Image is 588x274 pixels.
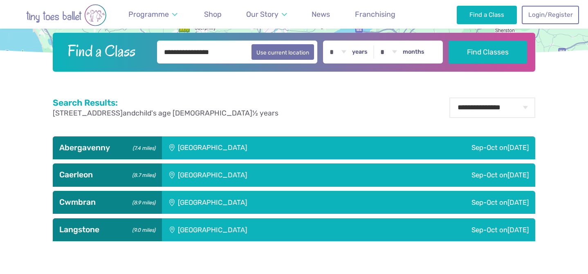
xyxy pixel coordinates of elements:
div: [GEOGRAPHIC_DATA] [162,218,373,241]
a: Open this area in Google Maps (opens a new window) [2,48,29,59]
button: Use current location [251,44,314,60]
span: Programme [128,10,169,18]
span: Shop [204,10,222,18]
label: years [352,48,368,56]
label: months [403,48,424,56]
span: Our Story [246,10,278,18]
div: [GEOGRAPHIC_DATA] [162,191,373,214]
span: [DATE] [507,226,529,234]
small: (7.4 miles) [130,143,155,152]
a: Our Story [242,5,291,24]
span: child's age [DEMOGRAPHIC_DATA]½ years [135,109,278,117]
button: Find Classes [449,41,527,63]
span: [DATE] [507,143,529,152]
small: (8.7 miles) [130,170,155,179]
span: News [312,10,330,18]
small: (8.9 miles) [130,197,155,206]
div: Sep-Oct on [373,191,535,214]
h3: Caerleon [59,170,155,180]
a: News [308,5,334,24]
small: (9.0 miles) [130,225,155,233]
a: Find a Class [457,6,517,24]
div: Sep-Oct on [373,136,535,159]
img: tiny toes ballet [9,4,123,26]
span: [DATE] [507,198,529,206]
h2: Search Results: [53,97,278,108]
h3: Cwmbran [59,197,155,207]
p: and [53,108,278,118]
div: Sep-Oct on [373,163,535,186]
span: [DATE] [507,171,529,179]
h3: Abergavenny [59,143,155,153]
a: Login/Register [522,6,579,24]
div: [GEOGRAPHIC_DATA] [162,136,373,159]
a: Programme [125,5,181,24]
span: Franchising [355,10,395,18]
img: Google [2,48,29,59]
div: [GEOGRAPHIC_DATA] [162,163,373,186]
a: Shop [200,5,225,24]
h2: Find a Class [61,41,152,61]
div: Sep-Oct on [373,218,535,241]
span: [STREET_ADDRESS] [53,109,123,117]
a: Franchising [351,5,399,24]
h3: Langstone [59,225,155,235]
